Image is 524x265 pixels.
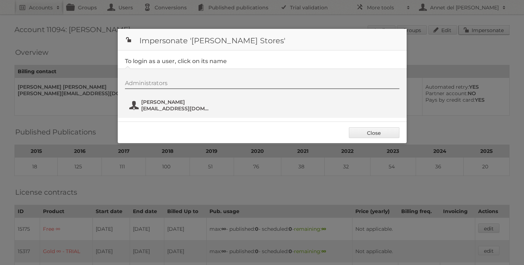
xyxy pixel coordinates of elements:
div: Administrators [125,80,399,89]
span: [EMAIL_ADDRESS][DOMAIN_NAME] [141,105,211,112]
button: [PERSON_NAME] [EMAIL_ADDRESS][DOMAIN_NAME] [129,98,213,112]
h1: Impersonate '[PERSON_NAME] Stores' [118,29,407,50]
span: [PERSON_NAME] [141,99,211,105]
a: Close [349,127,399,138]
legend: To login as a user, click on its name [125,58,227,65]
